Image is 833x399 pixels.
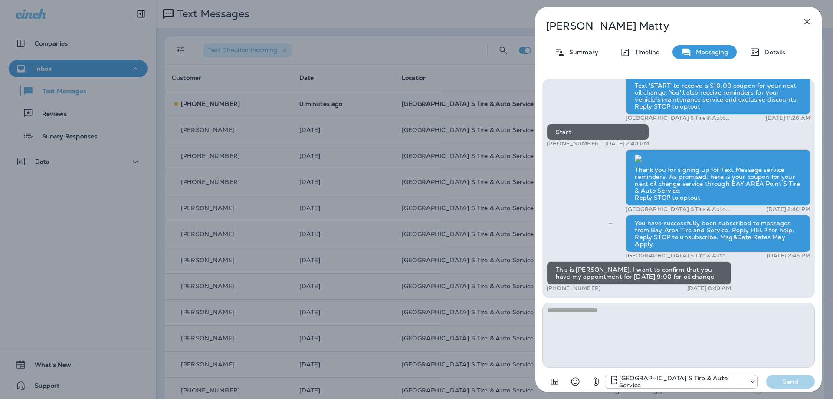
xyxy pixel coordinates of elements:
p: [DATE] 2:40 PM [767,206,810,213]
p: [PHONE_NUMBER] [547,285,601,292]
p: [GEOGRAPHIC_DATA] S Tire & Auto Service [626,115,736,122]
p: [PHONE_NUMBER] [547,140,601,147]
p: [DATE] 8:40 AM [687,285,731,292]
div: +1 (410) 795-4333 [605,375,757,389]
p: Details [760,49,785,56]
p: [DATE] 11:26 AM [766,115,810,122]
p: Messaging [692,49,728,56]
img: twilio-download [635,155,642,162]
button: Select an emoji [567,373,584,390]
div: This is [PERSON_NAME]. I want to confirm that you have my appointment for [DATE] 9:00 for oil cha... [547,261,731,285]
div: Thank you for signing up for Text Message service reminders. As promised, here is your coupon for... [626,149,810,206]
p: [GEOGRAPHIC_DATA] S Tire & Auto Service [626,206,736,213]
p: [DATE] 2:40 PM [605,140,649,147]
p: [GEOGRAPHIC_DATA] S Tire & Auto Service [626,252,736,259]
p: [GEOGRAPHIC_DATA] S Tire & Auto Service [619,375,745,389]
div: You have successfully been subscribed to messages from Bay Area Tire and Service. Reply HELP for ... [626,215,810,252]
p: Summary [565,49,598,56]
p: [PERSON_NAME] Matty [546,20,783,32]
button: Add in a premade template [546,373,563,390]
p: Timeline [630,49,659,56]
div: Start [547,124,649,140]
span: Sent [608,219,613,227]
p: [DATE] 2:46 PM [767,252,810,259]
